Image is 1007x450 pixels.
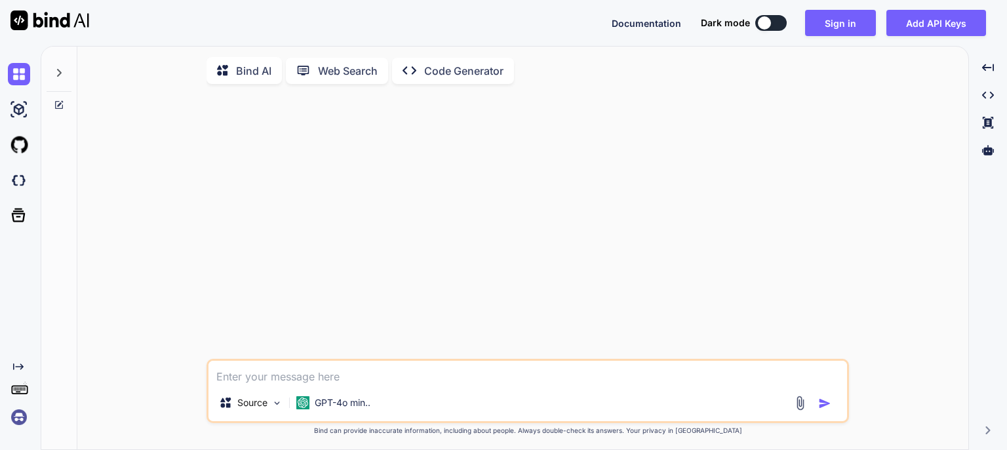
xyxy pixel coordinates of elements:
img: icon [818,397,831,410]
img: githubLight [8,134,30,156]
img: GPT-4o mini [296,396,309,409]
span: Documentation [612,18,681,29]
img: attachment [793,396,808,411]
button: Documentation [612,16,681,30]
img: darkCloudIdeIcon [8,169,30,192]
span: Dark mode [701,16,750,30]
p: Bind can provide inaccurate information, including about people. Always double-check its answers.... [207,426,849,436]
p: Bind AI [236,63,271,79]
p: GPT-4o min.. [315,396,370,409]
button: Add API Keys [886,10,986,36]
img: chat [8,63,30,85]
img: Bind AI [10,10,89,30]
p: Source [237,396,267,409]
p: Code Generator [424,63,503,79]
p: Web Search [318,63,378,79]
img: ai-studio [8,98,30,121]
button: Sign in [805,10,876,36]
img: Pick Models [271,398,283,409]
img: signin [8,406,30,428]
